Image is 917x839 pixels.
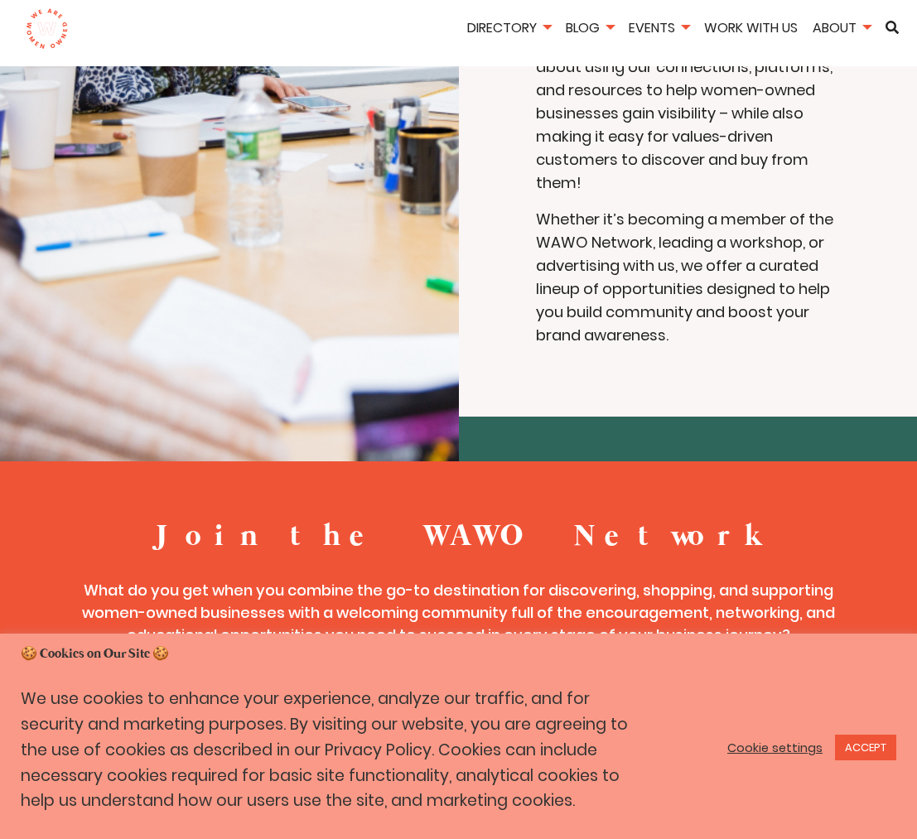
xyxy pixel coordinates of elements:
p: Whether it’s becoming a member of the WAWO Network, leading a workshop, or advertising with us, w... [536,208,841,347]
a: Cookie settings [727,740,823,755]
a: About [807,18,876,37]
h5: 🍪 Cookies on Our Site 🍪 [21,645,896,663]
a: Events [623,18,695,37]
a: Blog [560,18,620,37]
li: Blog [560,17,620,41]
h3: Join the WAWO Network [156,516,761,557]
p: At We Are Women Owned, we’re all about using our connections, platforms, and resources to help wo... [536,32,841,195]
a: Work With Us [698,18,804,37]
li: Directory [461,17,557,41]
img: logo [26,8,68,50]
a: ACCEPT [835,735,896,760]
a: Search [880,21,905,34]
li: Events [623,17,695,41]
p: We use cookies to enhance your experience, analyze our traffic, and for security and marketing pu... [21,687,634,814]
a: Directory [461,18,557,37]
p: What do you get when you combine the go-to destination for discovering, shopping, and supporting ... [72,579,845,646]
li: About [807,17,876,41]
